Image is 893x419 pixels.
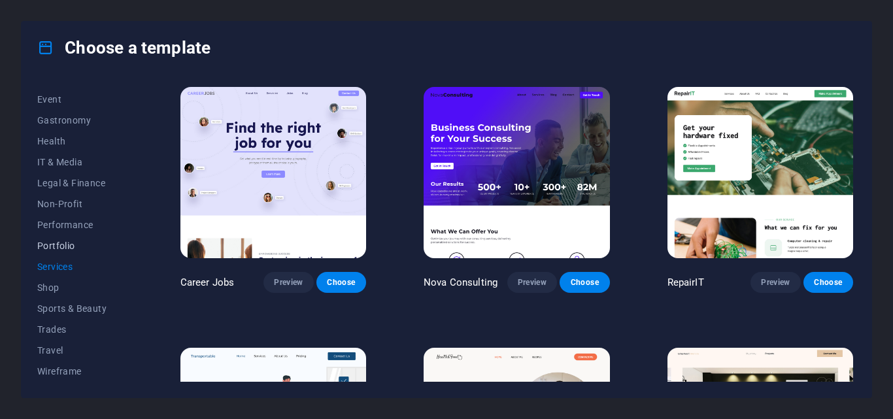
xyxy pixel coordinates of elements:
span: Preview [761,277,790,288]
span: Choose [570,277,599,288]
button: Sports & Beauty [37,298,123,319]
button: Choose [803,272,853,293]
span: Gastronomy [37,115,123,126]
button: Performance [37,214,123,235]
span: Health [37,136,123,146]
span: Event [37,94,123,105]
button: Shop [37,277,123,298]
button: Services [37,256,123,277]
p: RepairIT [667,276,704,289]
span: Preview [518,277,547,288]
button: Legal & Finance [37,173,123,193]
img: Nova Consulting [424,87,609,258]
button: Trades [37,319,123,340]
span: Sports & Beauty [37,303,123,314]
button: Choose [316,272,366,293]
button: Health [37,131,123,152]
button: Gastronomy [37,110,123,131]
span: Services [37,261,123,272]
span: Non-Profit [37,199,123,209]
span: Choose [327,277,356,288]
button: Event [37,89,123,110]
span: Legal & Finance [37,178,123,188]
button: Portfolio [37,235,123,256]
span: Portfolio [37,241,123,251]
button: Preview [263,272,313,293]
span: Choose [814,277,843,288]
button: IT & Media [37,152,123,173]
button: Non-Profit [37,193,123,214]
button: Travel [37,340,123,361]
span: Performance [37,220,123,230]
img: Career Jobs [180,87,366,258]
span: Trades [37,324,123,335]
img: RepairIT [667,87,853,258]
p: Nova Consulting [424,276,497,289]
span: IT & Media [37,157,123,167]
p: Career Jobs [180,276,235,289]
button: Preview [750,272,800,293]
span: Preview [274,277,303,288]
button: Choose [560,272,609,293]
span: Travel [37,345,123,356]
button: Wireframe [37,361,123,382]
span: Wireframe [37,366,123,377]
h4: Choose a template [37,37,211,58]
button: Preview [507,272,557,293]
span: Shop [37,282,123,293]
